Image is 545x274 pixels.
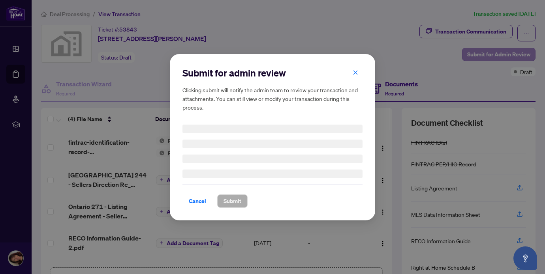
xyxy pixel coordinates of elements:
span: close [353,69,358,75]
button: Cancel [182,194,212,208]
button: Open asap [513,246,537,270]
button: Submit [217,194,248,208]
h2: Submit for admin review [182,67,363,79]
h5: Clicking submit will notify the admin team to review your transaction and attachments. You can st... [182,86,363,112]
span: Cancel [189,195,206,207]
